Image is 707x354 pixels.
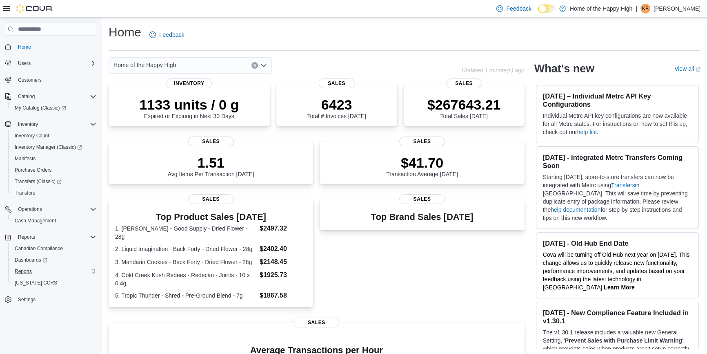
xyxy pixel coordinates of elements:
button: Operations [2,204,100,215]
button: Cash Management [8,215,100,226]
nav: Complex example [5,37,96,327]
dd: $1867.58 [260,291,307,300]
span: Reports [15,268,32,275]
span: Inventory Count [15,132,49,139]
p: Starting [DATE], store-to-store transfers can now be integrated with Metrc using in [GEOGRAPHIC_D... [543,173,692,222]
h2: What's new [534,62,594,75]
button: Customers [2,74,100,86]
dt: 3. Mandarin Cookies - Back Forty - Dried Flower - 28g [115,258,256,266]
span: Reports [18,234,35,240]
a: Inventory Manager (Classic) [8,141,100,153]
dt: 5. Tropic Thunder - Shred - Pre-Ground Blend - 7g [115,291,256,300]
span: Manifests [11,154,96,164]
span: Sales [188,194,234,204]
a: Transfers (Classic) [8,176,100,187]
div: Total Sales [DATE] [427,96,501,119]
dt: 1. [PERSON_NAME] - Good Supply - Dried Flower - 28g [115,224,256,241]
span: Home [15,41,96,52]
dd: $2497.32 [260,224,307,233]
button: Inventory [2,119,100,130]
dd: $2402.40 [260,244,307,254]
a: help documentation [551,206,600,213]
a: Reports [11,267,35,276]
a: Customers [15,75,45,85]
a: My Catalog (Classic) [11,103,69,113]
button: Clear input [251,62,258,69]
button: Users [15,58,34,68]
span: Transfers [11,188,96,198]
a: Feedback [146,27,187,43]
span: Users [15,58,96,68]
a: Transfers (Classic) [11,177,65,186]
button: [US_STATE] CCRS [8,277,100,289]
svg: External link [696,67,700,72]
span: Transfers (Classic) [15,178,62,185]
h3: Top Brand Sales [DATE] [371,212,474,222]
img: Cova [16,4,53,13]
span: Canadian Compliance [11,244,96,253]
span: Operations [15,204,96,214]
span: Washington CCRS [11,278,96,288]
h3: Top Product Sales [DATE] [115,212,307,222]
dt: 4. Cold Creek Kush Redees - Redecan - Joints - 10 x 0.4g [115,271,256,287]
button: Operations [15,204,45,214]
a: Dashboards [11,255,51,265]
span: Inventory Manager (Classic) [11,142,96,152]
button: Reports [15,232,38,242]
span: Sales [399,194,445,204]
button: Transfers [8,187,100,199]
dt: 2. Liquid Imagination - Back Forty - Dried Flower - 28g [115,245,256,253]
div: Expired or Expiring in Next 30 Days [139,96,239,119]
strong: Prevent Sales with Purchase Limit Warning [565,337,682,344]
div: Avg Items Per Transaction [DATE] [168,155,254,177]
span: Dashboards [15,257,47,263]
h3: [DATE] - Integrated Metrc Transfers Coming Soon [543,153,692,170]
span: Sales [399,137,445,146]
a: Transfers [611,182,635,188]
p: 1133 units / 0 g [139,96,239,113]
p: Individual Metrc API key configurations are now available for all Metrc states. For instructions ... [543,112,692,136]
button: Inventory Count [8,130,100,141]
button: Home [2,40,100,52]
p: Home of the Happy High [570,4,632,13]
a: Feedback [493,0,534,17]
a: Dashboards [8,254,100,266]
span: Inventory [166,78,212,88]
span: Inventory Count [11,131,96,141]
p: Updated 1 minute(s) ago [461,67,524,74]
span: Home [18,44,31,50]
a: Inventory Manager (Classic) [11,142,85,152]
span: Catalog [18,93,35,100]
p: 6423 [307,96,366,113]
span: Operations [18,206,42,213]
span: Settings [15,294,96,305]
a: Transfers [11,188,38,198]
span: KB [642,4,649,13]
span: Inventory [18,121,38,128]
span: Reports [11,267,96,276]
span: Users [18,60,31,67]
button: Manifests [8,153,100,164]
a: Settings [15,295,39,305]
a: Cash Management [11,216,59,226]
input: Dark Mode [538,4,555,13]
span: Reports [15,232,96,242]
button: Catalog [15,92,38,101]
span: Customers [15,75,96,85]
span: Inventory [15,119,96,129]
span: Cash Management [11,216,96,226]
a: Learn More [604,284,634,291]
a: Home [15,42,34,52]
span: Purchase Orders [11,165,96,175]
span: Sales [293,318,339,327]
button: Settings [2,294,100,305]
button: Users [2,58,100,69]
button: Reports [8,266,100,277]
p: [PERSON_NAME] [654,4,700,13]
p: | [636,4,637,13]
h3: [DATE] - New Compliance Feature Included in v1.30.1 [543,309,692,325]
dd: $2148.45 [260,257,307,267]
span: Customers [18,77,42,83]
span: Sales [318,78,355,88]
